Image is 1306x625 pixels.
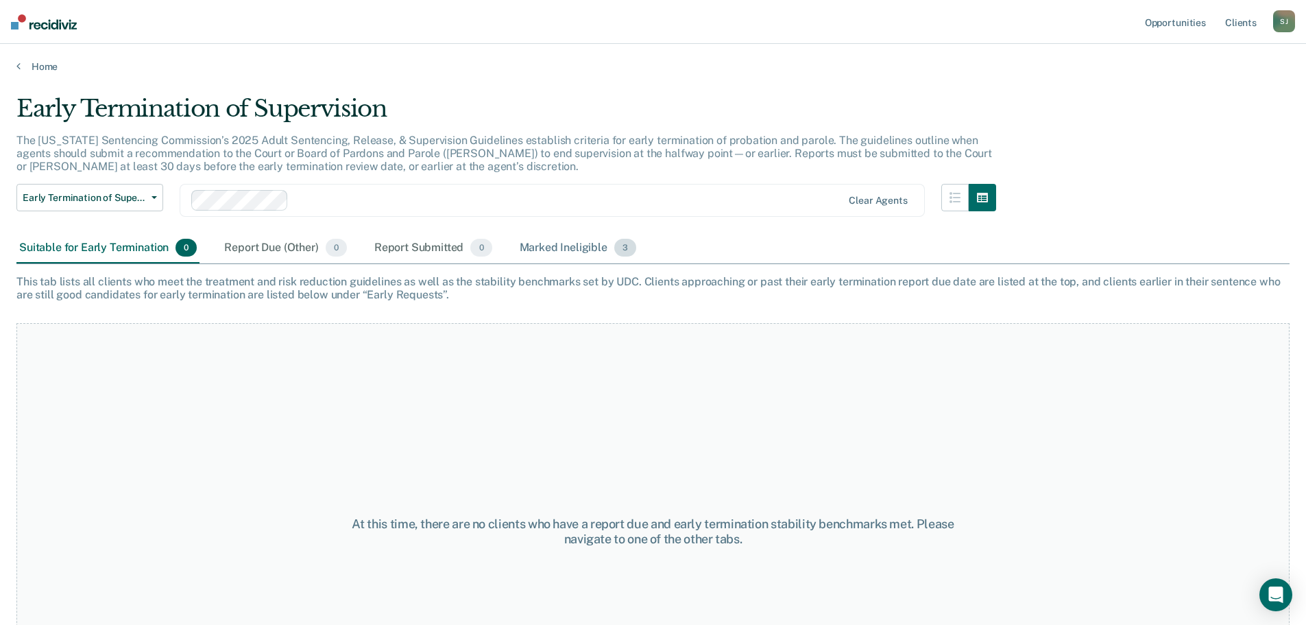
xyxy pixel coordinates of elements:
div: At this time, there are no clients who have a report due and early termination stability benchmar... [335,517,971,546]
div: Open Intercom Messenger [1259,578,1292,611]
span: 0 [176,239,197,257]
div: Suitable for Early Termination0 [16,233,199,263]
div: This tab lists all clients who meet the treatment and risk reduction guidelines as well as the st... [16,275,1290,301]
img: Recidiviz [11,14,77,30]
button: Early Termination of Supervision [16,184,163,211]
div: Report Submitted0 [372,233,495,263]
div: Marked Ineligible3 [517,233,640,263]
span: 0 [326,239,347,257]
div: S J [1273,10,1295,32]
span: 0 [470,239,492,257]
span: Early Termination of Supervision [23,192,146,204]
p: The [US_STATE] Sentencing Commission’s 2025 Adult Sentencing, Release, & Supervision Guidelines e... [16,134,992,173]
div: Clear agents [849,195,907,207]
a: Home [16,60,1290,73]
div: Report Due (Other)0 [221,233,349,263]
div: Early Termination of Supervision [16,95,996,134]
button: SJ [1273,10,1295,32]
span: 3 [614,239,636,257]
